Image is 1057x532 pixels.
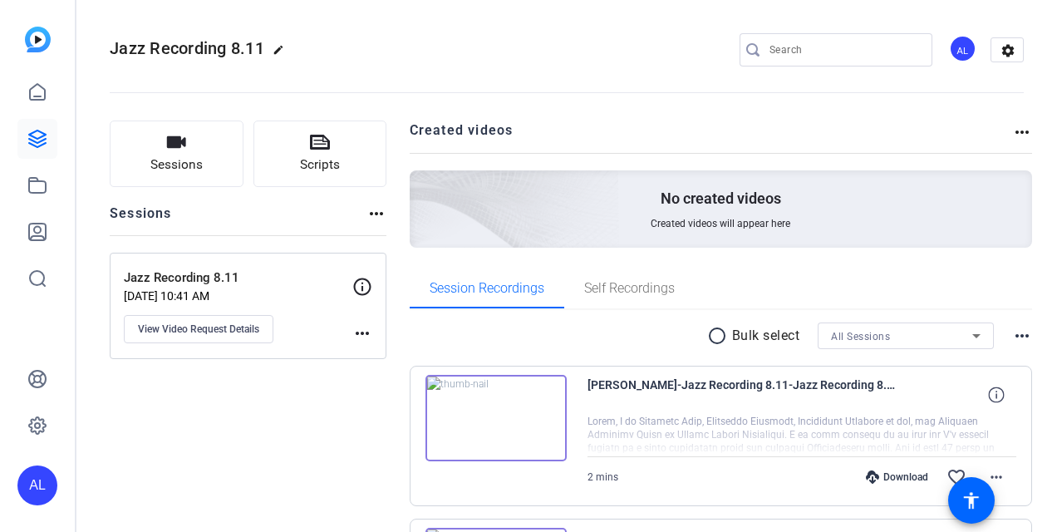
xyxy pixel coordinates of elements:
[946,467,966,487] mat-icon: favorite_border
[831,331,890,342] span: All Sessions
[273,44,293,64] mat-icon: edit
[651,217,790,230] span: Created videos will appear here
[991,38,1025,63] mat-icon: settings
[300,155,340,175] span: Scripts
[707,326,732,346] mat-icon: radio_button_unchecked
[949,35,976,62] div: AL
[410,121,1013,153] h2: Created videos
[110,121,243,187] button: Sessions
[253,121,387,187] button: Scripts
[430,282,544,295] span: Session Recordings
[986,467,1006,487] mat-icon: more_horiz
[224,6,620,367] img: Creted videos background
[1012,122,1032,142] mat-icon: more_horiz
[587,471,618,483] span: 2 mins
[961,490,981,510] mat-icon: accessibility
[661,189,781,209] p: No created videos
[124,289,352,303] p: [DATE] 10:41 AM
[124,268,352,288] p: Jazz Recording 8.11
[584,282,675,295] span: Self Recordings
[150,155,203,175] span: Sessions
[1012,326,1032,346] mat-icon: more_horiz
[138,323,259,336] span: View Video Request Details
[352,323,372,343] mat-icon: more_horiz
[769,40,919,60] input: Search
[858,470,937,484] div: Download
[25,27,51,52] img: blue-gradient.svg
[110,38,264,58] span: Jazz Recording 8.11
[732,326,800,346] p: Bulk select
[124,315,273,343] button: View Video Request Details
[110,204,172,235] h2: Sessions
[425,375,567,461] img: thumb-nail
[587,375,895,415] span: [PERSON_NAME]-Jazz Recording 8.11-Jazz Recording 8.11-1755128545677-webcam
[366,204,386,224] mat-icon: more_horiz
[949,35,978,64] ngx-avatar: Allie Leland
[17,465,57,505] div: AL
